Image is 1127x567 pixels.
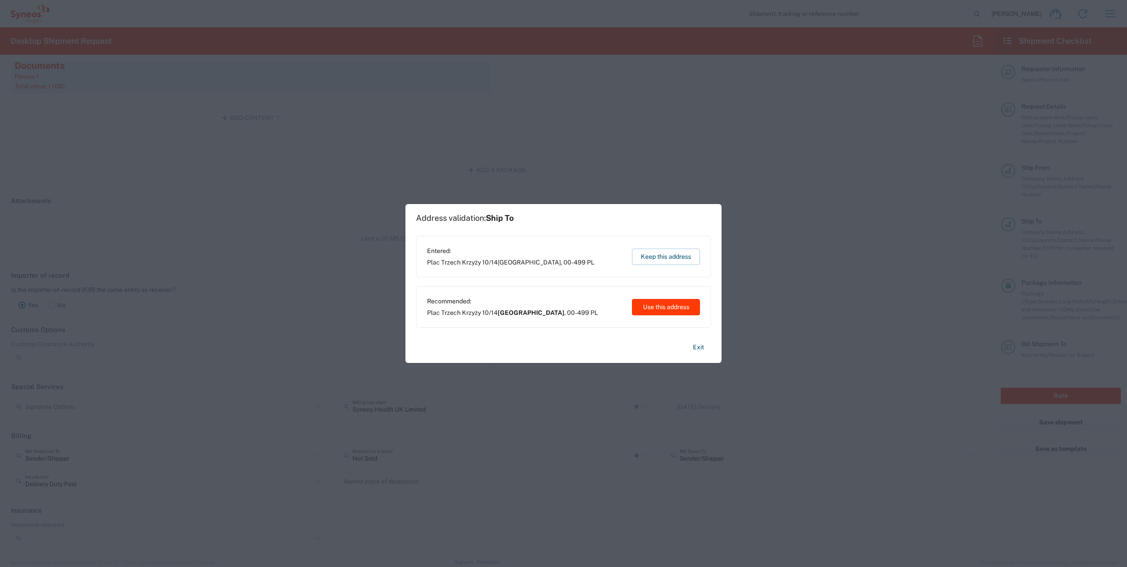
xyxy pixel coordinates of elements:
[427,247,594,255] span: Entered:
[498,309,564,316] span: [GEOGRAPHIC_DATA]
[498,259,561,266] span: [GEOGRAPHIC_DATA]
[486,213,514,223] span: Ship To
[686,340,711,355] button: Exit
[567,309,589,316] span: 00-499
[587,259,594,266] span: PL
[416,213,514,223] h1: Address validation:
[427,258,594,266] span: Plac Trzech Krzyży 10/14 ,
[632,299,700,315] button: Use this address
[427,297,598,305] span: Recommended:
[563,259,586,266] span: 00-499
[590,309,598,316] span: PL
[427,309,598,317] span: Plac Trzech Krzyży 10/14 ,
[632,249,700,265] button: Keep this address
